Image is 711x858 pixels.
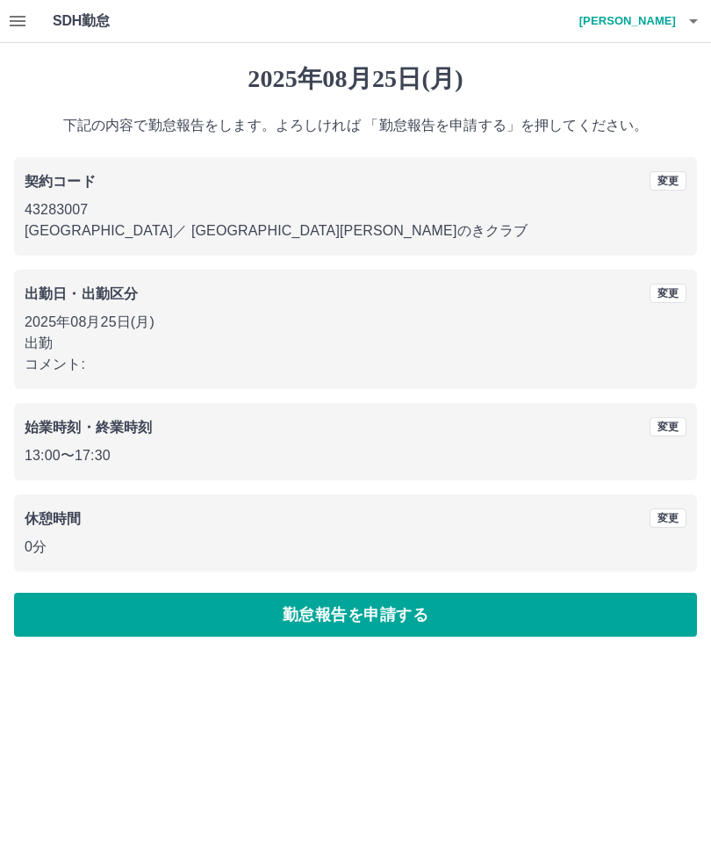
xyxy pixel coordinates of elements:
[25,220,686,242] p: [GEOGRAPHIC_DATA] ／ [GEOGRAPHIC_DATA][PERSON_NAME]のきクラブ
[25,333,686,354] p: 出勤
[25,354,686,375] p: コメント:
[650,284,686,303] button: 変更
[650,508,686,528] button: 変更
[14,64,697,94] h1: 2025年08月25日(月)
[14,115,697,136] p: 下記の内容で勤怠報告をします。よろしければ 「勤怠報告を申請する」を押してください。
[25,537,686,558] p: 0分
[25,420,152,435] b: 始業時刻・終業時刻
[14,593,697,637] button: 勤怠報告を申請する
[25,174,96,189] b: 契約コード
[25,312,686,333] p: 2025年08月25日(月)
[25,199,686,220] p: 43283007
[25,445,686,466] p: 13:00 〜 17:30
[650,171,686,191] button: 変更
[650,417,686,436] button: 変更
[25,286,138,301] b: 出勤日・出勤区分
[25,511,82,526] b: 休憩時間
